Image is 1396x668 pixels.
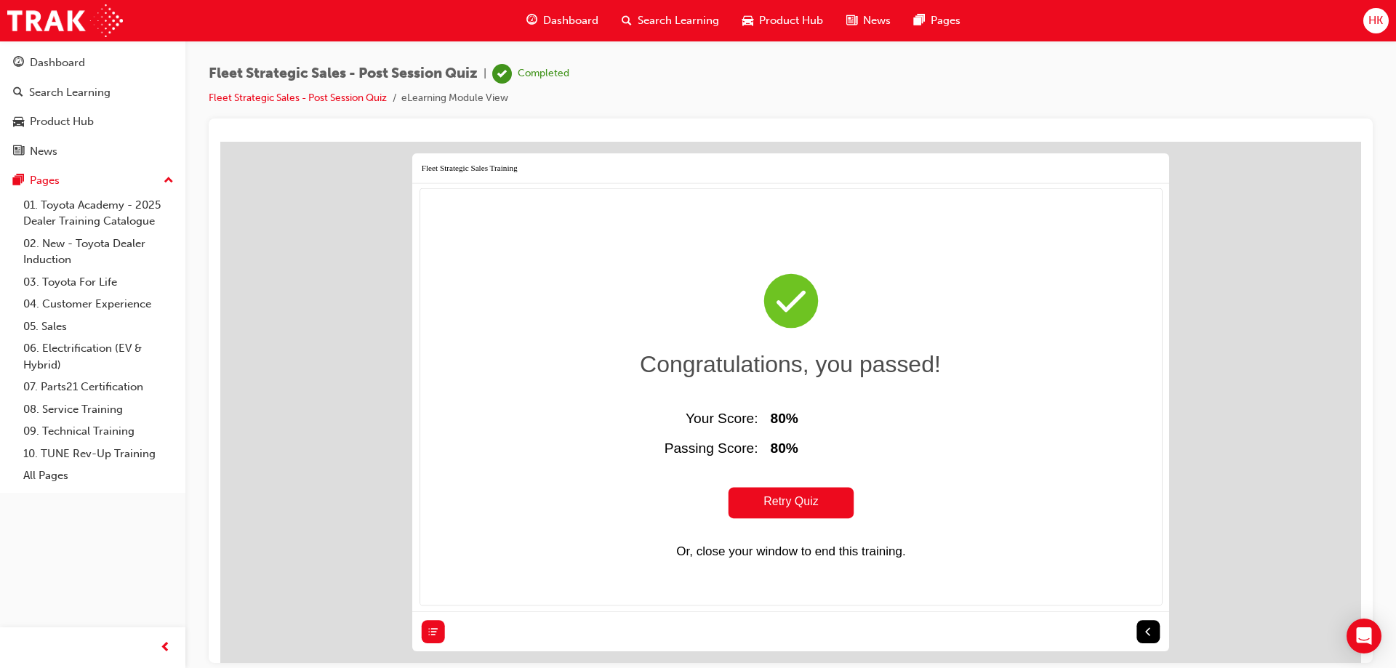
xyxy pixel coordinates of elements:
img: Trak [7,4,123,37]
a: 05. Sales [17,315,180,338]
button: HK [1363,8,1389,33]
span: guage-icon [13,57,24,70]
a: 10. TUNE Rev-Up Training [17,443,180,465]
span: news-icon [13,145,24,158]
span: HK [1368,12,1383,29]
a: 01. Toyota Academy - 2025 Dealer Training Catalogue [17,194,180,233]
span: Fleet Strategic Sales - Post Session Quiz [209,65,478,82]
a: 06. Electrification (EV & Hybrid) [17,337,180,376]
span: 80% [550,270,577,285]
span: search-icon [622,12,632,30]
a: 09. Technical Training [17,420,180,443]
li: eLearning Module View [401,90,508,107]
span: prev-icon [160,639,171,657]
span: Retry Quiz [543,353,598,366]
span: pages-icon [914,12,925,30]
span: news-icon [846,12,857,30]
span: car-icon [13,116,24,129]
span: learningRecordVerb_COMPLETE-icon [492,64,512,84]
span: | [484,65,486,82]
a: Dashboard [6,49,180,76]
span: guage-icon [526,12,537,30]
div: Completed [518,67,569,81]
a: 02. New - Toyota Dealer Induction [17,233,180,271]
span: Passing Score: [444,299,537,314]
a: 07. Parts21 Certification [17,376,180,398]
a: search-iconSearch Learning [610,6,731,36]
a: Fleet Strategic Sales - Post Session Quiz [209,92,387,104]
div: Dashboard [30,55,85,71]
a: 08. Service Training [17,398,180,421]
a: News [6,138,180,165]
span: News [863,12,891,29]
div: Fleet Strategic Sales Training [201,20,297,32]
span: Or, close your window to end this training. [456,403,685,416]
span: pages-icon [13,174,24,188]
div: Product Hub [30,113,94,130]
span: 80% [550,299,577,314]
a: All Pages [17,464,180,487]
span: Product Hub [759,12,823,29]
div: Pages [30,172,60,189]
span: Pages [931,12,960,29]
button: Pages [6,167,180,194]
a: news-iconNews [835,6,902,36]
span: Dashboard [543,12,598,29]
a: 03. Toyota For Life [17,271,180,294]
div: News [30,143,57,160]
a: 04. Customer Experience [17,293,180,315]
span: up-icon [164,172,174,190]
span: car-icon [742,12,753,30]
a: guage-iconDashboard [515,6,610,36]
a: Product Hub [6,108,180,135]
button: DashboardSearch LearningProduct HubNews [6,47,180,167]
a: car-iconProduct Hub [731,6,835,36]
span: Search Learning [638,12,719,29]
span: search-icon [13,86,23,100]
a: pages-iconPages [902,6,972,36]
span: Your Score: [465,270,537,285]
span: Congratulations, you passed! [420,210,721,236]
div: Open Intercom Messenger [1347,619,1381,653]
a: Search Learning [6,79,180,106]
div: Search Learning [29,84,111,101]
